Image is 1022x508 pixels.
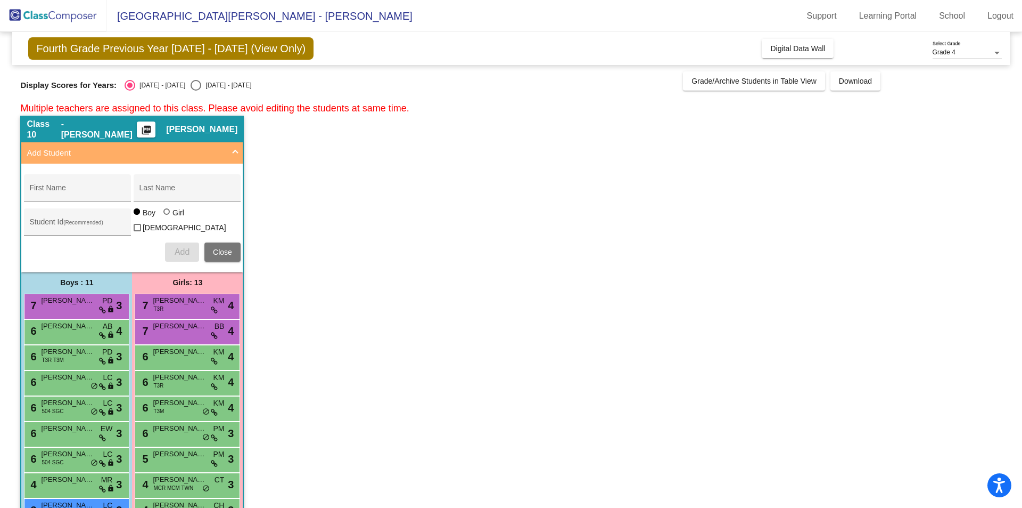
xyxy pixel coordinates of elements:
span: - [PERSON_NAME] [61,119,137,140]
mat-radio-group: Select an option [125,80,251,91]
span: 4 [228,349,234,365]
span: Class 10 [27,119,61,140]
a: Logout [979,7,1022,25]
span: KM [213,372,224,383]
span: AB [103,321,113,332]
span: 4 [228,323,234,339]
span: Download [839,77,872,85]
span: lock [107,382,114,391]
span: PM [213,423,224,434]
mat-panel-title: Add Student [27,147,225,159]
span: Digital Data Wall [770,44,825,53]
span: 6 [139,351,148,362]
span: LC [103,372,113,383]
span: Multiple teachers are assigned to this class. Please avoid editing the students at same time. [20,103,409,114]
span: 504 SGC [42,458,63,466]
a: School [930,7,974,25]
span: 6 [139,428,148,439]
span: do_not_disturb_alt [90,459,98,467]
span: lock [107,485,114,493]
span: [PERSON_NAME] [153,346,206,357]
span: 6 [28,376,36,388]
span: LC [103,449,113,460]
a: Learning Portal [851,7,926,25]
button: Digital Data Wall [762,39,834,58]
span: T3R [153,382,163,390]
button: Add [165,243,199,262]
span: [PERSON_NAME] [153,372,206,383]
span: 3 [228,425,234,441]
span: Fourth Grade Previous Year [DATE] - [DATE] (View Only) [28,37,314,60]
span: 3 [116,349,122,365]
span: 7 [139,300,148,311]
div: Boys : 11 [21,272,132,294]
span: 4 [28,479,36,490]
span: do_not_disturb_alt [202,408,210,416]
span: 4 [228,374,234,390]
span: [PERSON_NAME] [153,474,206,485]
span: [PERSON_NAME] [153,398,206,408]
input: Student Id [29,222,125,230]
span: 4 [116,323,122,339]
span: LC [103,398,113,409]
span: 6 [28,402,36,414]
span: do_not_disturb_alt [90,382,98,391]
span: 3 [228,477,234,493]
span: KM [213,398,224,409]
span: MCR MCM TWN [153,484,193,492]
span: do_not_disturb_alt [202,433,210,442]
span: Add [175,247,189,256]
span: PM [213,449,224,460]
span: [PERSON_NAME] [153,449,206,459]
span: [PERSON_NAME] [153,321,206,332]
span: [PERSON_NAME] [41,372,94,383]
span: 6 [28,351,36,362]
div: [DATE] - [DATE] [201,80,251,90]
div: Add Student [21,164,243,272]
span: [PERSON_NAME] [41,474,94,485]
span: Grade 4 [933,49,955,56]
span: 7 [28,300,36,311]
span: [PERSON_NAME] [153,423,206,434]
span: 4 [228,297,234,313]
span: 4 [228,400,234,416]
span: CT [215,474,225,486]
span: [PERSON_NAME] [41,321,94,332]
span: lock [107,305,114,314]
span: 3 [116,297,122,313]
span: Grade/Archive Students in Table View [691,77,817,85]
span: T3M [153,407,164,415]
input: Last Name [139,188,235,196]
span: 6 [28,453,36,465]
span: EW [101,423,113,434]
span: 6 [28,428,36,439]
button: Grade/Archive Students in Table View [683,71,825,91]
span: Display Scores for Years: [20,80,117,90]
span: 504 SGC [42,407,63,415]
span: Close [213,248,232,256]
span: T3R [153,305,163,313]
span: 3 [116,400,122,416]
span: lock [107,331,114,340]
mat-icon: picture_as_pdf [140,125,153,140]
span: 6 [28,325,36,337]
span: 3 [116,477,122,493]
button: Print Students Details [137,122,155,138]
span: [PERSON_NAME] [153,295,206,306]
span: 5 [139,453,148,465]
input: First Name [29,188,125,196]
div: Boy [142,207,155,218]
div: Girl [172,207,184,218]
span: 3 [116,425,122,441]
span: 3 [116,451,122,467]
span: PD [102,295,112,307]
span: lock [107,357,114,365]
span: lock [107,408,114,416]
span: 7 [139,325,148,337]
span: [PERSON_NAME] [166,124,237,135]
span: [PERSON_NAME] [41,346,94,357]
span: 3 [228,451,234,467]
span: BB [215,321,225,332]
div: Girls: 13 [132,272,243,294]
span: 3 [116,374,122,390]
